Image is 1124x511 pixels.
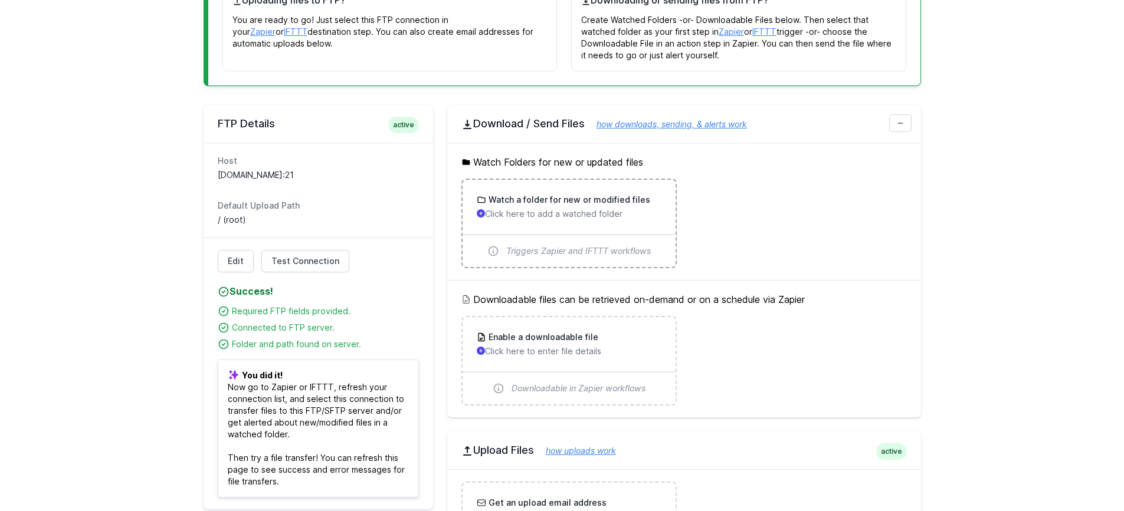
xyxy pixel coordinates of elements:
[218,250,254,272] a: Edit
[218,169,419,181] dd: [DOMAIN_NAME]:21
[232,322,419,334] div: Connected to FTP server.
[486,331,598,343] h3: Enable a downloadable file
[512,383,646,394] span: Downloadable in Zapier workflows
[719,27,744,37] a: Zapier
[461,117,907,131] h2: Download / Send Files
[218,214,419,226] dd: / (root)
[461,292,907,306] h5: Downloadable files can be retrieved on-demand or on a schedule via Zapier
[463,317,676,404] a: Enable a downloadable file Click here to enter file details Downloadable in Zapier workflows
[477,208,661,220] p: Click here to add a watched folder
[752,27,776,37] a: IFTTT
[284,27,307,37] a: IFTTT
[876,443,907,460] span: active
[461,155,907,169] h5: Watch Folders for new or updated files
[506,245,651,257] span: Triggers Zapier and IFTTT workflows
[477,345,661,357] p: Click here to enter file details
[1065,452,1110,497] iframe: Drift Widget Chat Controller
[218,117,419,131] h2: FTP Details
[232,305,419,317] div: Required FTP fields provided.
[218,284,419,298] h4: Success!
[271,255,339,267] span: Test Connection
[486,194,650,206] h3: Watch a folder for new or modified files
[218,200,419,212] dt: Default Upload Path
[461,443,907,457] h2: Upload Files
[534,446,616,456] a: how uploads work
[242,370,283,380] b: You did it!
[232,338,419,350] div: Folder and path found on server.
[486,497,607,509] h3: Get an upload email address
[388,117,419,133] span: active
[581,7,896,61] p: Create Watched Folders -or- Downloadable Files below. Then select that watched folder as your fir...
[218,155,419,167] dt: Host
[250,27,276,37] a: Zapier
[218,360,419,497] p: Now go to Zapier or IFTTT, refresh your connection list, and select this connection to transfer f...
[585,119,747,129] a: how downloads, sending, & alerts work
[232,7,548,50] p: You are ready to go! Just select this FTP connection in your or destination step. You can also cr...
[261,250,349,272] a: Test Connection
[463,180,676,267] a: Watch a folder for new or modified files Click here to add a watched folder Triggers Zapier and I...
